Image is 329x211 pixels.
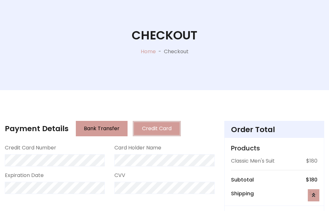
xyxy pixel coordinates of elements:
button: Bank Transfer [76,121,128,136]
label: Expiration Date [5,172,44,179]
p: - [156,48,164,55]
p: Classic Men's Suit [231,157,275,165]
p: $180 [306,157,317,165]
h6: Shipping [231,190,254,197]
label: CVV [114,172,125,179]
span: 180 [309,176,317,183]
h6: $ [306,177,317,183]
a: Home [141,48,156,55]
h4: Payment Details [5,124,68,133]
h4: Order Total [231,125,317,134]
label: Credit Card Number [5,144,56,152]
label: Card Holder Name [114,144,161,152]
h1: Checkout [132,28,197,43]
p: Checkout [164,48,189,55]
button: Credit Card [133,121,181,136]
h6: Subtotal [231,177,254,183]
h5: Products [231,144,317,152]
